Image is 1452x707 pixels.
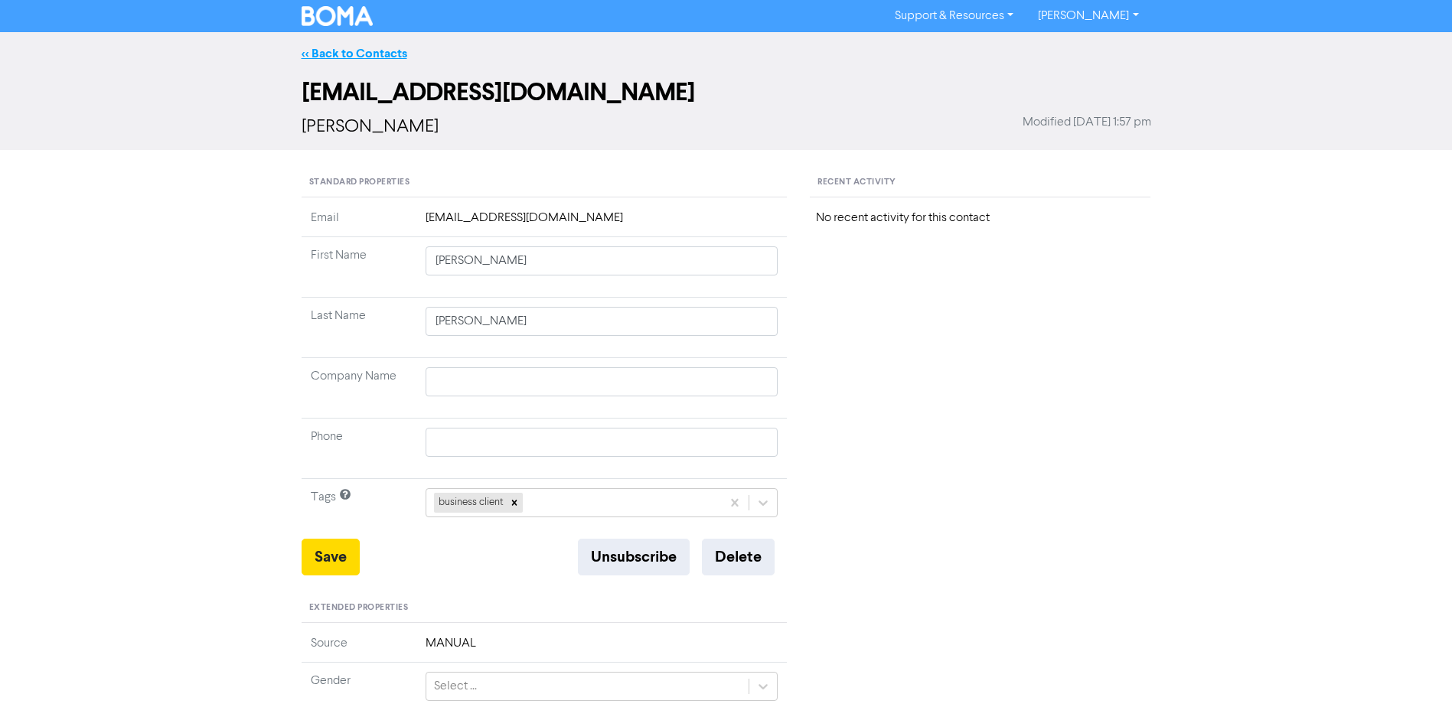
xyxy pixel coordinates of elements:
td: [EMAIL_ADDRESS][DOMAIN_NAME] [416,209,788,237]
div: Select ... [434,677,477,696]
td: MANUAL [416,634,788,663]
div: Recent Activity [810,168,1150,197]
td: First Name [302,237,416,298]
button: Unsubscribe [578,539,690,575]
td: Source [302,634,416,663]
td: Email [302,209,416,237]
img: BOMA Logo [302,6,374,26]
button: Delete [702,539,775,575]
a: [PERSON_NAME] [1026,4,1150,28]
span: Modified [DATE] 1:57 pm [1023,113,1151,132]
td: Phone [302,419,416,479]
h2: [EMAIL_ADDRESS][DOMAIN_NAME] [302,78,1151,107]
td: Last Name [302,298,416,358]
div: No recent activity for this contact [816,209,1144,227]
iframe: Chat Widget [1375,634,1452,707]
div: business client [434,493,506,513]
div: Extended Properties [302,594,788,623]
div: Standard Properties [302,168,788,197]
span: [PERSON_NAME] [302,118,439,136]
td: Company Name [302,358,416,419]
td: Tags [302,479,416,539]
button: Save [302,539,360,575]
a: Support & Resources [883,4,1026,28]
a: << Back to Contacts [302,46,407,61]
